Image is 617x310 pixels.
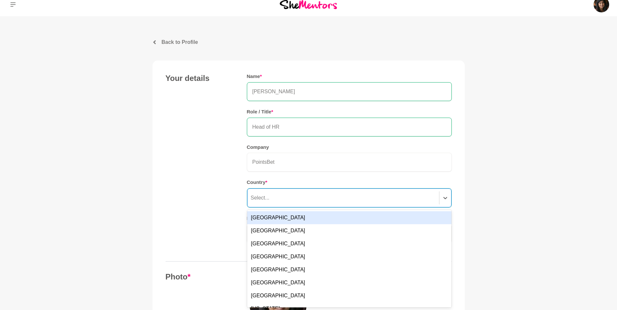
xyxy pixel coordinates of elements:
[247,250,451,263] div: [GEOGRAPHIC_DATA]
[247,144,452,150] h5: Company
[247,109,452,115] h5: Role / Title
[247,289,451,302] div: [GEOGRAPHIC_DATA]
[166,73,234,83] h4: Your details
[247,224,451,237] div: [GEOGRAPHIC_DATA]
[247,73,452,80] h5: Name
[162,38,198,46] p: Back to Profile
[247,118,452,136] input: Role / Title
[247,215,452,222] h5: Postcode
[247,211,451,224] div: [GEOGRAPHIC_DATA]
[251,194,270,202] div: Select...
[247,153,452,172] input: Company
[247,276,451,289] div: [GEOGRAPHIC_DATA]
[247,224,452,243] input: Postcode
[247,237,451,250] div: [GEOGRAPHIC_DATA]
[166,272,234,282] h4: Photo
[247,82,452,101] input: Name
[247,263,451,276] div: [GEOGRAPHIC_DATA]
[247,179,452,186] h5: Country
[153,38,465,46] a: Back to Profile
